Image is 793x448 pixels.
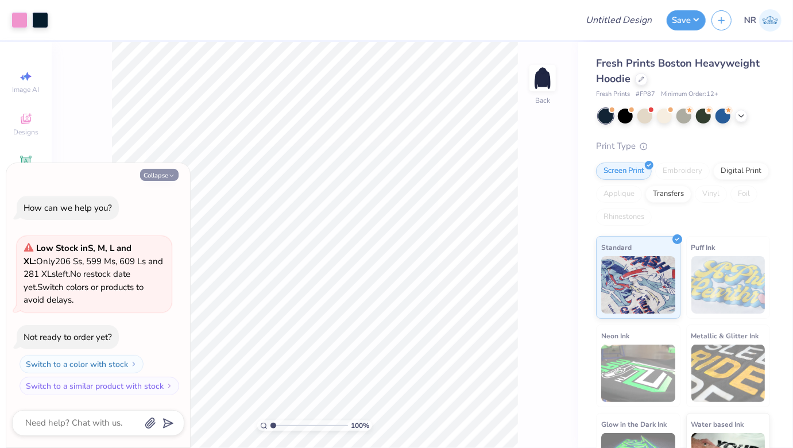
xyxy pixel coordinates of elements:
span: Fresh Prints Boston Heavyweight Hoodie [596,56,760,86]
div: Digital Print [713,163,769,180]
button: Save [667,10,706,30]
span: Minimum Order: 12 + [661,90,718,99]
div: Transfers [645,186,691,203]
span: Designs [13,128,38,137]
input: Untitled Design [577,9,661,32]
span: Standard [601,241,632,253]
div: How can we help you? [24,202,112,214]
span: Fresh Prints [596,90,630,99]
div: Foil [730,186,757,203]
div: Embroidery [655,163,710,180]
span: # FP87 [636,90,655,99]
span: Image AI [13,85,40,94]
img: Metallic & Glitter Ink [691,345,765,402]
div: Print Type [596,140,770,153]
div: Back [535,95,550,106]
span: Neon Ink [601,330,629,342]
span: Metallic & Glitter Ink [691,330,759,342]
div: Not ready to order yet? [24,331,112,343]
span: NR [744,14,756,27]
a: NR [744,9,782,32]
img: Puff Ink [691,256,765,314]
img: Back [531,67,554,90]
img: Switch to a color with stock [130,361,137,368]
button: Switch to a similar product with stock [20,377,179,395]
span: 100 % [351,420,369,431]
div: Applique [596,186,642,203]
span: Glow in the Dark Ink [601,418,667,430]
strong: Low Stock in S, M, L and XL : [24,242,131,267]
div: Rhinestones [596,208,652,226]
span: No restock date yet. [24,268,130,293]
img: Nikki Rose [759,9,782,32]
img: Switch to a similar product with stock [166,383,173,389]
span: Puff Ink [691,241,715,253]
span: Water based Ink [691,418,744,430]
img: Neon Ink [601,345,675,402]
div: Vinyl [695,186,727,203]
div: Screen Print [596,163,652,180]
button: Switch to a color with stock [20,355,144,373]
span: Only 206 Ss, 599 Ms, 609 Ls and 281 XLs left. Switch colors or products to avoid delays. [24,242,163,306]
button: Collapse [140,169,179,181]
img: Standard [601,256,675,314]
